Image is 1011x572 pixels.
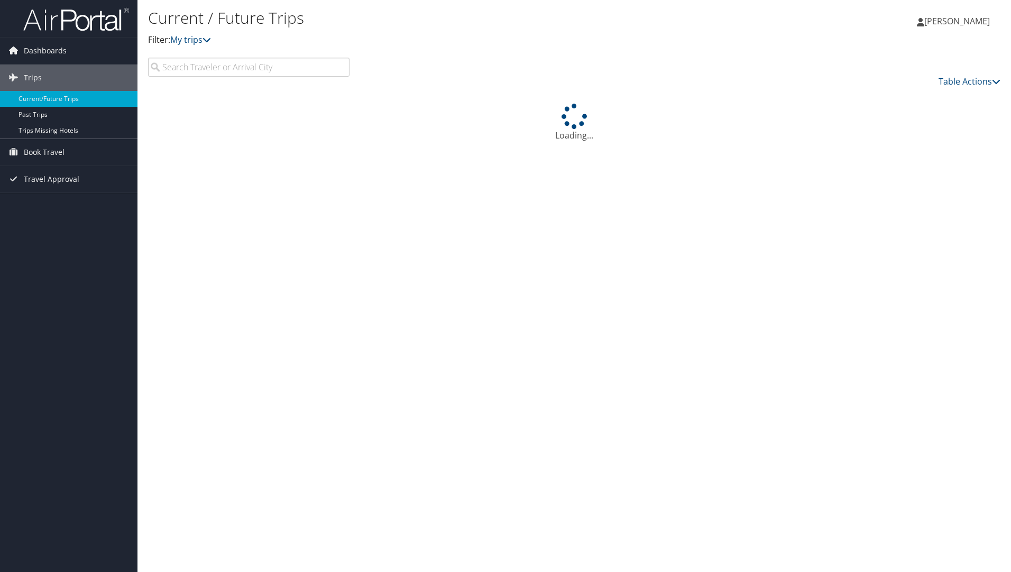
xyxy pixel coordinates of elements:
[24,64,42,91] span: Trips
[917,5,1000,37] a: [PERSON_NAME]
[24,139,65,165] span: Book Travel
[24,38,67,64] span: Dashboards
[23,7,129,32] img: airportal-logo.png
[148,7,716,29] h1: Current / Future Trips
[148,104,1000,142] div: Loading...
[939,76,1000,87] a: Table Actions
[924,15,990,27] span: [PERSON_NAME]
[148,33,716,47] p: Filter:
[148,58,350,77] input: Search Traveler or Arrival City
[24,166,79,192] span: Travel Approval
[170,34,211,45] a: My trips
